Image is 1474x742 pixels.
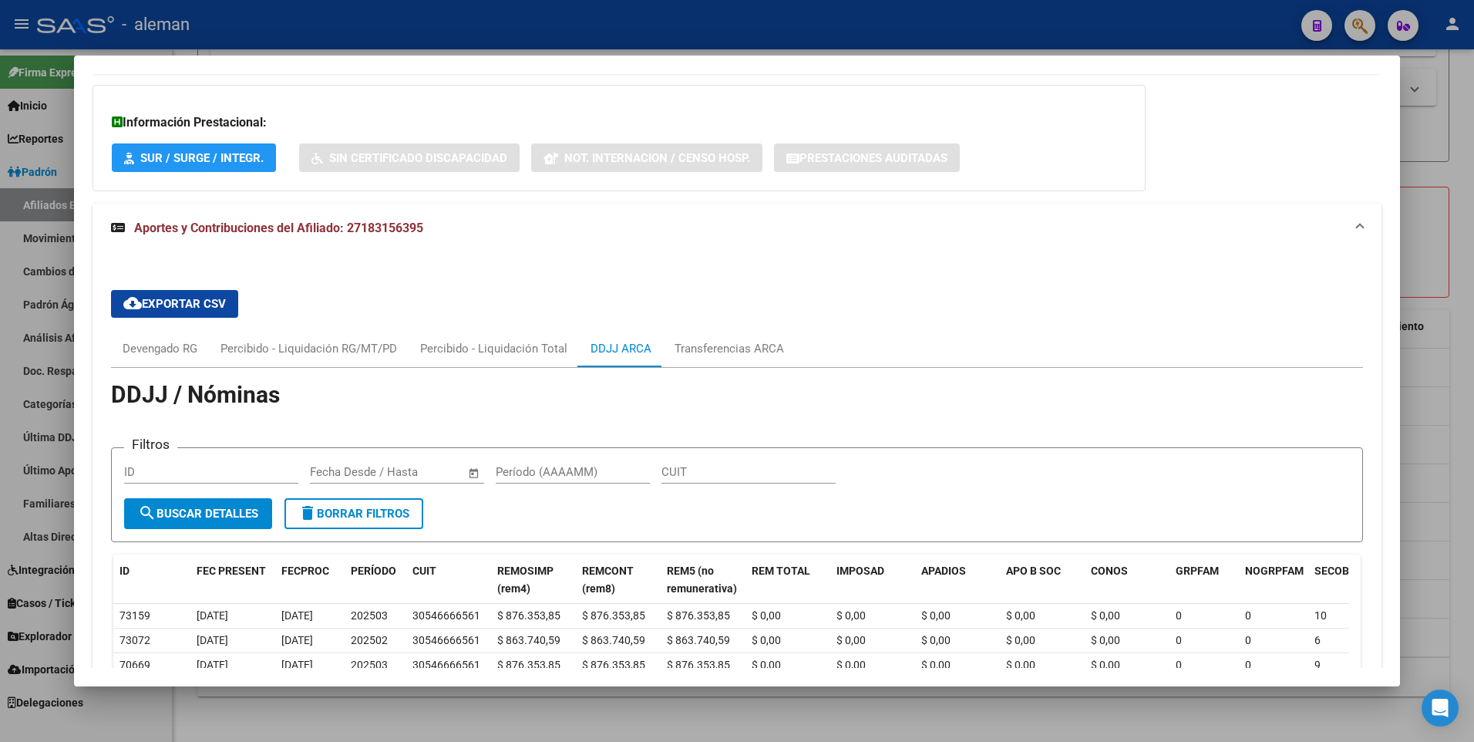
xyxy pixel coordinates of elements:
h3: Filtros [124,436,177,453]
span: IMPOSAD [836,565,884,577]
span: $ 863.740,59 [582,634,645,646]
div: DDJJ ARCA [591,340,651,357]
input: Fecha inicio [310,465,372,479]
span: $ 876.353,85 [497,659,560,671]
datatable-header-cell: PERÍODO [345,555,406,605]
span: [DATE] [281,659,313,671]
span: 6 [1314,634,1321,646]
span: 0 [1176,659,1182,671]
div: Transferencias ARCA [675,340,784,357]
button: Sin Certificado Discapacidad [299,143,520,172]
span: 70669 [119,659,150,671]
span: $ 0,00 [1091,609,1120,622]
span: $ 876.353,85 [667,609,730,622]
span: 10 [1314,609,1327,622]
span: [DATE] [281,634,313,646]
span: CONOS [1091,565,1128,577]
span: $ 0,00 [836,609,866,622]
span: [DATE] [197,609,228,622]
span: $ 876.353,85 [582,609,645,622]
datatable-header-cell: CUIT [406,555,491,605]
span: [DATE] [197,659,228,671]
span: $ 0,00 [1006,609,1035,622]
span: $ 0,00 [752,634,781,646]
span: SUR / SURGE / INTEGR. [140,151,264,165]
span: 0 [1245,634,1251,646]
span: SECOBLIG [1314,565,1366,577]
span: REM5 (no remunerativa) [667,565,737,595]
div: 30546666561 [412,656,480,674]
datatable-header-cell: SECOBLIG [1308,555,1378,605]
span: CUIT [412,565,436,577]
mat-icon: search [138,504,156,522]
span: 9 [1314,659,1321,671]
mat-icon: cloud_download [123,294,142,312]
span: DDJJ / Nóminas [111,381,280,408]
span: APADIOS [921,565,966,577]
datatable-header-cell: FEC PRESENT [190,555,275,605]
span: $ 863.740,59 [497,634,560,646]
span: $ 0,00 [836,659,866,671]
span: FEC PRESENT [197,565,266,577]
button: Prestaciones Auditadas [774,143,960,172]
span: $ 0,00 [921,634,951,646]
datatable-header-cell: FECPROC [275,555,345,605]
button: Not. Internacion / Censo Hosp. [531,143,762,172]
span: 0 [1176,609,1182,622]
span: 0 [1245,609,1251,622]
input: Fecha fin [386,465,461,479]
span: 202503 [351,659,388,671]
span: Buscar Detalles [138,507,258,521]
span: APO B SOC [1006,565,1061,577]
span: 0 [1176,634,1182,646]
span: $ 876.353,85 [497,609,560,622]
span: 202503 [351,609,388,622]
span: Not. Internacion / Censo Hosp. [564,151,750,165]
datatable-header-cell: ID [113,555,190,605]
datatable-header-cell: APADIOS [915,555,1000,605]
span: $ 876.353,85 [582,659,645,671]
span: $ 0,00 [1091,634,1120,646]
span: 202502 [351,634,388,646]
mat-expansion-panel-header: Aportes y Contribuciones del Afiliado: 27183156395 [93,204,1382,253]
span: PERÍODO [351,565,396,577]
span: $ 0,00 [752,659,781,671]
span: Sin Certificado Discapacidad [329,151,507,165]
span: Exportar CSV [123,297,226,311]
span: GRPFAM [1176,565,1219,577]
div: Percibido - Liquidación Total [420,340,567,357]
span: 73159 [119,609,150,622]
div: Devengado RG [123,340,197,357]
button: Exportar CSV [111,290,238,318]
datatable-header-cell: REMOSIMP (rem4) [491,555,576,605]
div: Open Intercom Messenger [1422,690,1459,727]
span: NOGRPFAM [1245,565,1304,577]
datatable-header-cell: CONOS [1085,555,1169,605]
span: [DATE] [281,609,313,622]
datatable-header-cell: REMCONT (rem8) [576,555,661,605]
datatable-header-cell: REM5 (no remunerativa) [661,555,745,605]
datatable-header-cell: NOGRPFAM [1239,555,1308,605]
button: SUR / SURGE / INTEGR. [112,143,276,172]
span: $ 863.740,59 [667,634,730,646]
div: 30546666561 [412,607,480,625]
datatable-header-cell: APO B SOC [1000,555,1085,605]
span: $ 0,00 [836,634,866,646]
span: Borrar Filtros [298,507,409,521]
span: $ 0,00 [921,659,951,671]
span: REMOSIMP (rem4) [497,565,554,595]
span: $ 0,00 [752,609,781,622]
span: Prestaciones Auditadas [799,151,947,165]
datatable-header-cell: IMPOSAD [830,555,915,605]
datatable-header-cell: GRPFAM [1169,555,1239,605]
span: $ 0,00 [1006,659,1035,671]
span: $ 0,00 [1006,634,1035,646]
button: Borrar Filtros [284,498,423,529]
span: REMCONT (rem8) [582,565,634,595]
div: Percibido - Liquidación RG/MT/PD [220,340,397,357]
mat-icon: delete [298,504,317,522]
span: REM TOTAL [752,565,810,577]
span: 0 [1245,659,1251,671]
span: $ 0,00 [921,609,951,622]
h3: Información Prestacional: [112,113,1126,132]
